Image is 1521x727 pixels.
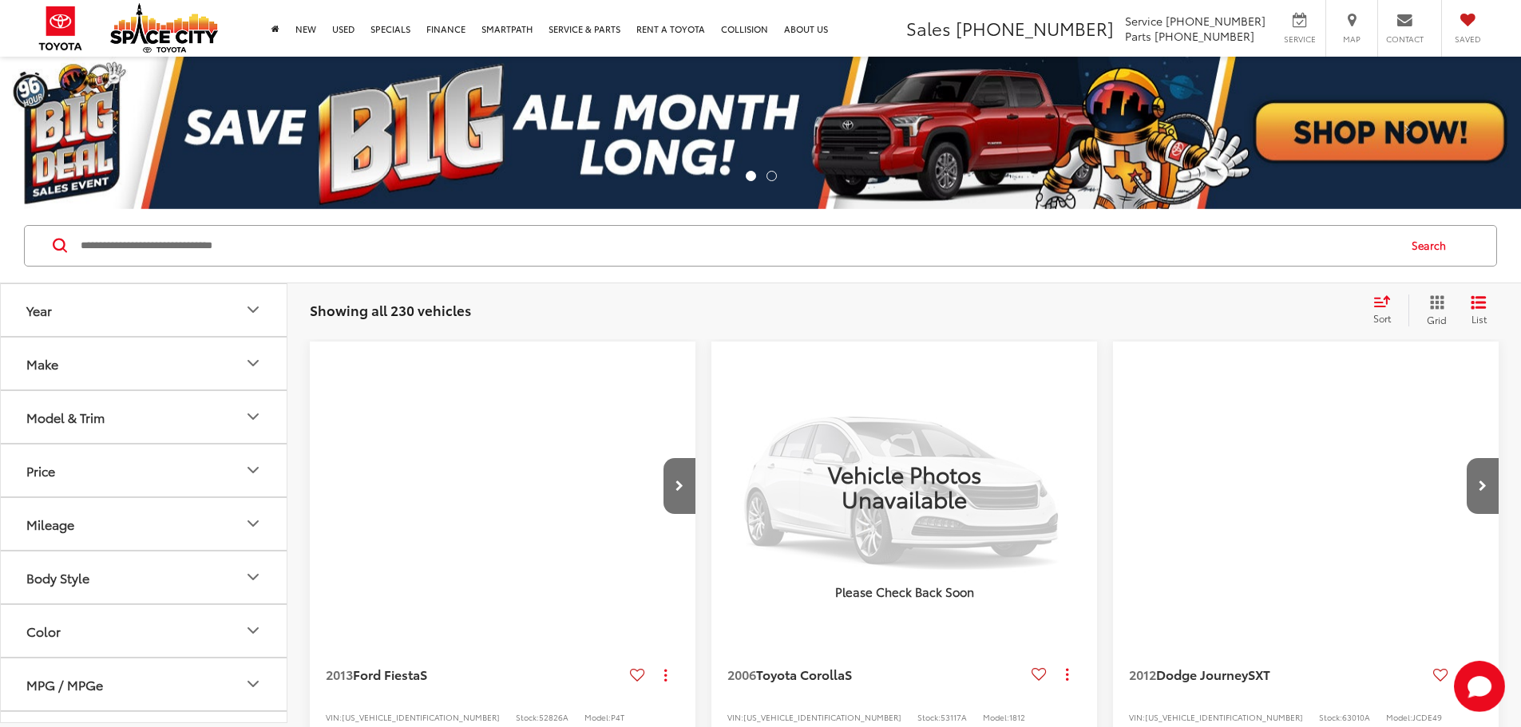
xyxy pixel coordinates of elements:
span: Showing all 230 vehicles [310,300,471,319]
button: Model & TrimModel & Trim [1,391,288,443]
span: Stock: [917,711,941,723]
a: 2013Ford FiestaS [326,666,624,683]
span: S [420,665,427,683]
span: [PHONE_NUMBER] [1155,28,1254,44]
span: [US_VEHICLE_IDENTIFICATION_NUMBER] [1145,711,1303,723]
span: Saved [1450,34,1485,45]
span: Dodge Journey [1156,665,1248,683]
span: Service [1281,34,1317,45]
span: [PHONE_NUMBER] [1166,13,1266,29]
button: Next image [663,458,695,514]
div: Make [26,356,58,371]
div: Year [26,302,52,318]
button: MPG / MPGeMPG / MPGe [1,658,288,710]
div: Model & Trim [244,407,263,426]
span: Map [1334,34,1369,45]
button: ColorColor [1,605,288,657]
button: YearYear [1,284,288,336]
button: Search [1396,226,1469,266]
button: Actions [652,661,679,689]
span: Parts [1125,28,1151,44]
button: MakeMake [1,338,288,389]
a: 2006Toyota CorollaS [727,666,1025,683]
div: Price [244,460,263,480]
span: Contact [1386,34,1424,45]
span: Toyota Corolla [756,665,845,683]
span: 2006 [727,665,756,683]
span: 2012 [1129,665,1156,683]
button: Next image [1467,458,1499,514]
div: Make [244,354,263,373]
button: Body StyleBody Style [1,551,288,603]
span: Stock: [1319,711,1342,723]
img: Vehicle Photos Unavailable Please Check Back Soon [711,342,1097,630]
button: Select sort value [1365,294,1408,326]
svg: Start Chat [1454,661,1505,712]
span: SXT [1248,665,1270,683]
a: 2012Dodge JourneySXT [1129,666,1427,683]
input: Search by Make, Model, or Keyword [79,227,1396,265]
button: MileageMileage [1,498,288,550]
span: Ford Fiesta [353,665,420,683]
span: dropdown dots [1066,668,1068,681]
span: Service [1125,13,1163,29]
button: List View [1459,294,1499,326]
span: 52826A [539,711,568,723]
span: [US_VEHICLE_IDENTIFICATION_NUMBER] [342,711,500,723]
button: Actions [1053,660,1081,688]
div: Body Style [26,570,89,585]
img: Space City Toyota [110,3,218,53]
span: [PHONE_NUMBER] [956,15,1114,41]
div: MPG / MPGe [244,674,263,693]
span: 63010A [1342,711,1370,723]
span: Grid [1427,313,1447,326]
button: Toggle Chat Window [1454,661,1505,712]
div: Color [244,621,263,640]
div: Color [26,623,61,638]
div: Body Style [244,567,263,587]
span: S [845,665,852,683]
span: Model: [983,711,1009,723]
span: [US_VEHICLE_IDENTIFICATION_NUMBER] [743,711,901,723]
span: 1812 [1009,711,1025,723]
button: Grid View [1408,294,1459,326]
span: Sort [1373,311,1391,325]
div: Price [26,463,55,478]
div: MPG / MPGe [26,677,103,692]
span: dropdown dots [664,669,667,682]
span: P4T [611,711,624,723]
span: List [1471,312,1487,326]
span: Sales [906,15,951,41]
span: VIN: [326,711,342,723]
span: Stock: [516,711,539,723]
span: 2013 [326,665,353,683]
div: Year [244,300,263,319]
span: VIN: [727,711,743,723]
div: Mileage [26,516,74,531]
div: Mileage [244,514,263,533]
span: 53117A [941,711,967,723]
span: Model: [1386,711,1412,723]
span: JCDE49 [1412,711,1442,723]
span: Model: [584,711,611,723]
a: VIEW_DETAILS [711,342,1097,630]
button: PricePrice [1,444,288,496]
div: Model & Trim [26,409,105,425]
span: VIN: [1129,711,1145,723]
